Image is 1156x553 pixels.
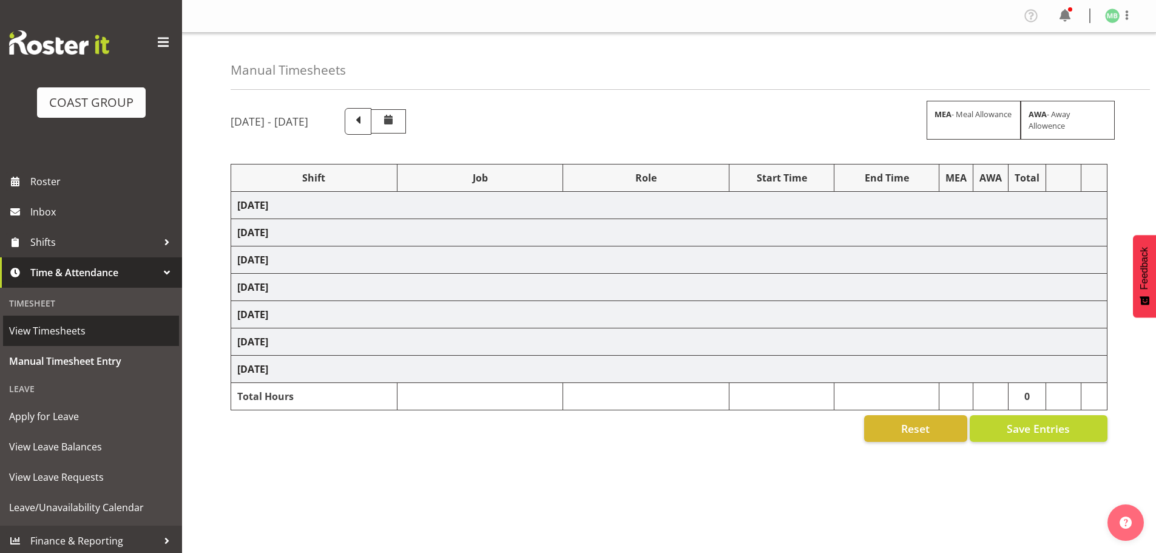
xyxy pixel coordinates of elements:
img: help-xxl-2.png [1120,517,1132,529]
strong: MEA [935,109,952,120]
span: Finance & Reporting [30,532,158,550]
td: [DATE] [231,274,1107,301]
td: [DATE] [231,219,1107,246]
h5: [DATE] - [DATE] [231,115,308,128]
strong: AWA [1029,109,1047,120]
span: Feedback [1139,247,1150,290]
td: [DATE] [231,192,1107,219]
span: Inbox [30,203,176,221]
div: COAST GROUP [49,93,134,112]
a: Leave/Unavailability Calendar [3,492,179,523]
div: Start Time [735,171,828,185]
span: Reset [901,421,930,436]
div: Job [404,171,557,185]
span: Save Entries [1007,421,1070,436]
span: View Leave Requests [9,468,173,486]
div: Timesheet [3,291,179,316]
h4: Manual Timesheets [231,63,346,77]
button: Feedback - Show survey [1133,235,1156,317]
img: Rosterit website logo [9,30,109,55]
a: View Leave Requests [3,462,179,492]
span: Leave/Unavailability Calendar [9,498,173,517]
td: [DATE] [231,246,1107,274]
span: Time & Attendance [30,263,158,282]
div: - Away Allowence [1021,101,1115,140]
a: Apply for Leave [3,401,179,432]
span: Apply for Leave [9,407,173,426]
td: 0 [1009,383,1046,410]
span: Shifts [30,233,158,251]
div: - Meal Allowance [927,101,1021,140]
td: [DATE] [231,356,1107,383]
span: Manual Timesheet Entry [9,352,173,370]
td: [DATE] [231,301,1107,328]
button: Save Entries [970,415,1107,442]
div: Total [1015,171,1039,185]
td: [DATE] [231,328,1107,356]
a: View Timesheets [3,316,179,346]
div: AWA [979,171,1002,185]
div: Role [569,171,723,185]
a: Manual Timesheet Entry [3,346,179,376]
button: Reset [864,415,967,442]
span: Roster [30,172,176,191]
div: MEA [945,171,967,185]
img: mike-bullock1158.jpg [1105,8,1120,23]
span: View Leave Balances [9,438,173,456]
div: End Time [840,171,933,185]
a: View Leave Balances [3,432,179,462]
td: Total Hours [231,383,397,410]
div: Shift [237,171,391,185]
span: View Timesheets [9,322,173,340]
div: Leave [3,376,179,401]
